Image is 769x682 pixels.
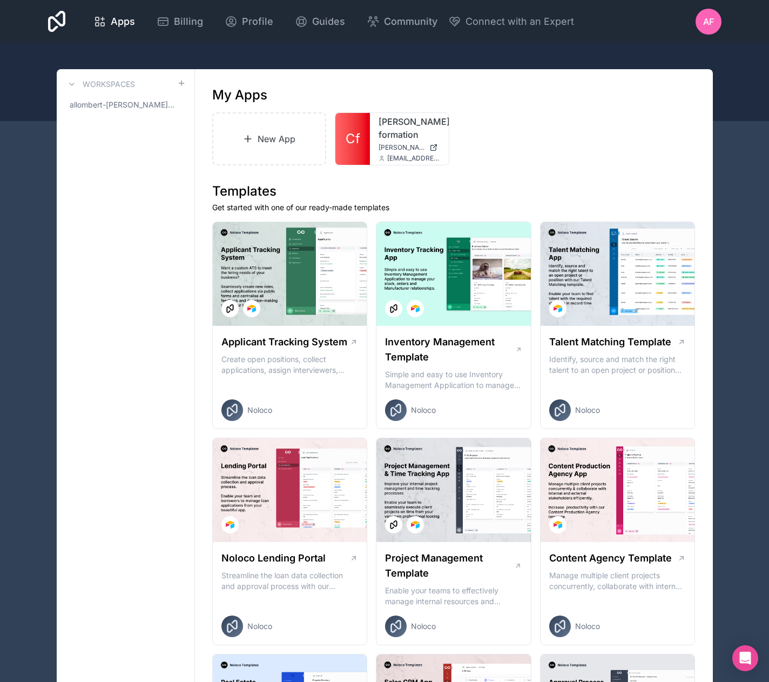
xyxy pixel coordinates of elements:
[575,621,600,632] span: Noloco
[148,10,212,34] a: Billing
[379,115,440,141] a: [PERSON_NAME]-formation
[247,621,272,632] span: Noloco
[549,354,686,376] p: Identify, source and match the right talent to an open project or position with our Talent Matchi...
[385,551,514,581] h1: Project Management Template
[411,621,436,632] span: Noloco
[732,645,758,671] div: Open Intercom Messenger
[411,304,420,313] img: Airtable Logo
[212,112,327,165] a: New App
[216,10,282,34] a: Profile
[466,14,574,29] span: Connect with an Expert
[385,335,515,365] h1: Inventory Management Template
[221,551,326,566] h1: Noloco Lending Portal
[242,14,273,29] span: Profile
[226,520,234,529] img: Airtable Logo
[70,99,177,110] span: allombert-[PERSON_NAME]-workspace
[385,369,522,391] p: Simple and easy to use Inventory Management Application to manage your stock, orders and Manufact...
[221,354,359,376] p: Create open positions, collect applications, assign interviewers, centralise candidate feedback a...
[549,551,672,566] h1: Content Agency Template
[549,335,671,350] h1: Talent Matching Template
[411,405,436,416] span: Noloco
[212,86,267,104] h1: My Apps
[379,143,440,152] a: [PERSON_NAME][DOMAIN_NAME]
[221,570,359,592] p: Streamline the loan data collection and approval process with our Lending Portal template.
[247,304,256,313] img: Airtable Logo
[387,154,440,163] span: [EMAIL_ADDRESS][PERSON_NAME][DOMAIN_NAME]
[384,14,437,29] span: Community
[247,405,272,416] span: Noloco
[379,143,425,152] span: [PERSON_NAME][DOMAIN_NAME]
[346,130,360,148] span: Cf
[286,10,354,34] a: Guides
[411,520,420,529] img: Airtable Logo
[111,14,135,29] span: Apps
[448,14,574,29] button: Connect with an Expert
[335,113,370,165] a: Cf
[85,10,144,34] a: Apps
[703,15,714,28] span: AF
[554,304,562,313] img: Airtable Logo
[221,335,347,350] h1: Applicant Tracking System
[83,79,135,90] h3: Workspaces
[65,78,135,91] a: Workspaces
[312,14,345,29] span: Guides
[358,10,446,34] a: Community
[575,405,600,416] span: Noloco
[212,183,696,200] h1: Templates
[554,520,562,529] img: Airtable Logo
[385,585,522,607] p: Enable your teams to effectively manage internal resources and execute client projects on time.
[212,202,696,213] p: Get started with one of our ready-made templates
[549,570,686,592] p: Manage multiple client projects concurrently, collaborate with internal and external stakeholders...
[65,95,186,115] a: allombert-[PERSON_NAME]-workspace
[174,14,203,29] span: Billing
